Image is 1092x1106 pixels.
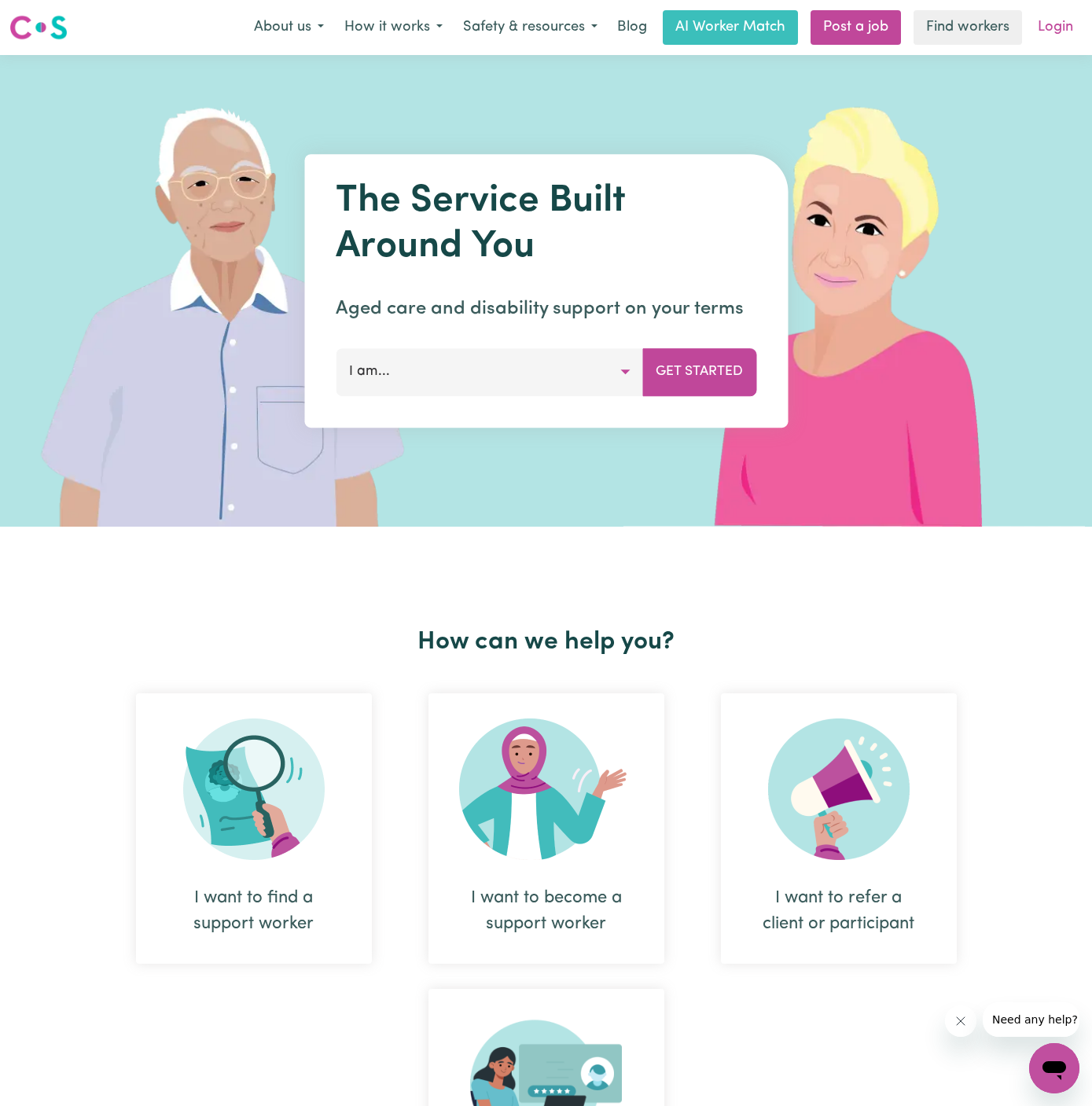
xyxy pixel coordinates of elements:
[608,10,656,45] a: Blog
[459,718,634,860] img: Become Worker
[663,10,798,45] a: AI Worker Match
[642,348,756,395] button: Get Started
[136,693,372,964] div: I want to find a support worker
[1028,10,1083,45] a: Login
[914,10,1022,45] a: Find workers
[183,718,325,860] img: Search
[244,11,334,44] button: About us
[983,1002,1079,1037] iframe: Message from company
[336,348,643,395] button: I am...
[721,693,957,964] div: I want to refer a client or participant
[768,718,910,860] img: Refer
[466,885,627,937] div: I want to become a support worker
[428,693,664,964] div: I want to become a support worker
[759,885,919,937] div: I want to refer a client or participant
[336,295,756,323] p: Aged care and disability support on your terms
[1029,1043,1079,1093] iframe: Button to launch messaging window
[108,627,985,657] h2: How can we help you?
[811,10,901,45] a: Post a job
[9,13,68,42] img: Careseekers logo
[945,1005,976,1037] iframe: Close message
[453,11,608,44] button: Safety & resources
[174,885,334,937] div: I want to find a support worker
[9,9,68,46] a: Careseekers logo
[336,179,756,270] h1: The Service Built Around You
[334,11,453,44] button: How it works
